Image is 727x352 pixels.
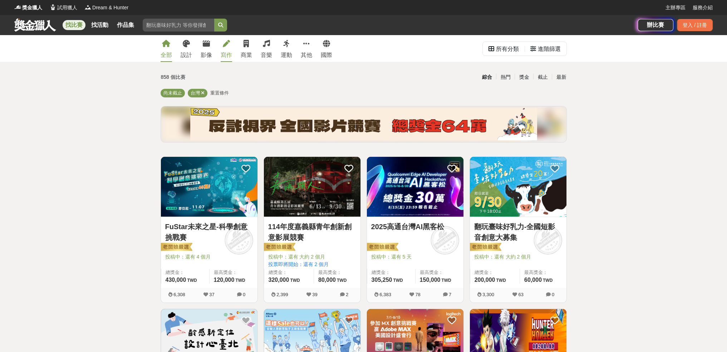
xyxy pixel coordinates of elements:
span: 7 [449,292,451,297]
span: TWD [441,278,451,283]
img: 老闆娘嚴選 [468,242,501,252]
span: 尚未截止 [163,90,182,96]
a: 國際 [321,35,332,62]
span: 投稿中：還有 大約 2 個月 [268,253,356,261]
a: 服務介紹 [693,4,713,11]
span: 最高獎金： [524,269,562,276]
span: 430,000 [166,277,186,283]
a: Cover Image [470,157,566,217]
span: 投稿中：還有 大約 2 個月 [474,253,562,261]
div: 最新 [552,71,570,83]
span: Dream & Hunter [92,4,128,11]
span: 獎金獵人 [22,4,42,11]
span: TWD [393,278,403,283]
span: 39 [312,292,317,297]
a: 找比賽 [63,20,85,30]
a: 設計 [181,35,192,62]
div: 獎金 [515,71,533,83]
div: 音樂 [261,51,272,59]
a: 翻玩臺味好乳力-全國短影音創意大募集 [474,221,562,243]
a: 寫作 [221,35,232,62]
span: 2 [346,292,348,297]
div: 截止 [533,71,552,83]
a: 找活動 [88,20,111,30]
div: 商業 [241,51,252,59]
a: Cover Image [367,157,463,217]
span: 0 [243,292,245,297]
span: 37 [209,292,214,297]
div: 設計 [181,51,192,59]
a: 114年度嘉義縣青年創新創意影展競賽 [268,221,356,243]
a: Logo試用獵人 [49,4,77,11]
div: 寫作 [221,51,232,59]
span: 投稿中：還有 5 天 [371,253,459,261]
span: 305,250 [372,277,392,283]
img: Cover Image [367,157,463,217]
span: 6,308 [173,292,185,297]
span: 最高獎金： [214,269,253,276]
span: 2,399 [276,292,288,297]
div: 綜合 [477,71,496,83]
img: 老闆娘嚴選 [262,242,295,252]
span: TWD [235,278,245,283]
a: 音樂 [261,35,272,62]
span: 總獎金： [372,269,411,276]
a: FuStar未來之星-科學創意挑戰賽 [165,221,253,243]
span: 200,000 [475,277,495,283]
div: 進階篩選 [538,42,561,56]
div: 國際 [321,51,332,59]
div: 運動 [281,51,292,59]
span: TWD [496,278,506,283]
div: 登入 / 註冊 [677,19,713,31]
span: 最高獎金： [318,269,356,276]
div: 所有分類 [496,42,519,56]
input: 翻玩臺味好乳力 等你發揮創意！ [143,19,214,32]
span: TWD [290,278,300,283]
span: 總獎金： [269,269,309,276]
span: 台灣 [191,90,200,96]
a: Logo獎金獵人 [14,4,42,11]
div: 熱門 [496,71,515,83]
img: Logo [14,4,21,11]
span: 80,000 [318,277,336,283]
span: 總獎金： [475,269,515,276]
span: 投票即將開始：還有 2 個月 [268,261,356,268]
span: 最高獎金： [420,269,459,276]
span: 3,300 [482,292,494,297]
span: TWD [337,278,347,283]
a: 辦比賽 [638,19,673,31]
span: 6,383 [379,292,391,297]
div: 其他 [301,51,312,59]
span: 120,000 [214,277,235,283]
a: Cover Image [161,157,257,217]
a: 運動 [281,35,292,62]
a: LogoDream & Hunter [84,4,128,11]
a: 其他 [301,35,312,62]
span: 投稿中：還有 4 個月 [165,253,253,261]
span: 總獎金： [166,269,205,276]
img: Logo [49,4,57,11]
span: 320,000 [269,277,289,283]
span: 60,000 [524,277,542,283]
div: 858 個比賽 [161,71,296,83]
a: 商業 [241,35,252,62]
span: 63 [518,292,523,297]
img: Logo [84,4,92,11]
span: TWD [187,278,197,283]
a: 2025高通台灣AI黑客松 [371,221,459,232]
a: 全部 [161,35,172,62]
span: TWD [543,278,552,283]
a: 作品集 [114,20,137,30]
a: Cover Image [264,157,360,217]
img: Cover Image [470,157,566,217]
span: 試用獵人 [57,4,77,11]
img: b4b43df0-ce9d-4ec9-9998-1f8643ec197e.png [190,108,537,140]
span: 重置條件 [210,90,229,96]
img: Cover Image [264,157,360,217]
a: 影像 [201,35,212,62]
img: 老闆娘嚴選 [159,242,192,252]
div: 影像 [201,51,212,59]
span: 78 [415,292,420,297]
img: 老闆娘嚴選 [365,242,398,252]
